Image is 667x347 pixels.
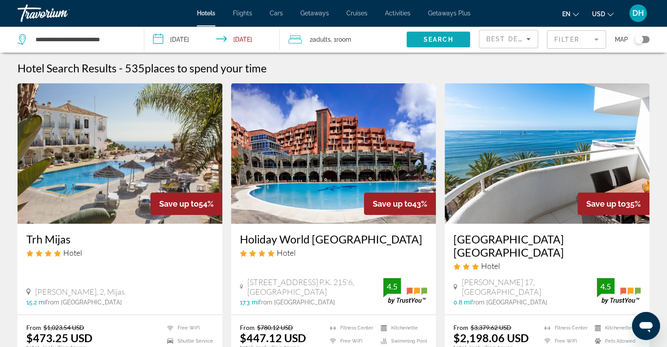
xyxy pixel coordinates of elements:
[277,248,296,258] span: Hotel
[313,36,331,43] span: Adults
[597,281,614,292] div: 4.5
[385,10,410,17] a: Activities
[144,26,280,53] button: Check-in date: Dec 1, 2025 Check-out date: Dec 7, 2025
[471,299,547,306] span: from [GEOGRAPHIC_DATA]
[481,261,500,271] span: Hotel
[627,4,649,22] button: User Menu
[119,61,123,75] span: -
[592,7,613,20] button: Change currency
[240,233,427,246] a: Holiday World [GEOGRAPHIC_DATA]
[628,36,649,43] button: Toggle map
[592,11,605,18] span: USD
[453,299,471,306] span: 0.8 mi
[26,324,41,331] span: From
[257,324,293,331] del: $780.12 USD
[453,331,529,344] ins: $2,198.06 USD
[150,193,222,215] div: 54%
[540,337,590,346] li: Free WiFi
[280,26,407,53] button: Travelers: 2 adults, 0 children
[336,36,351,43] span: Room
[632,9,644,18] span: DH
[125,61,267,75] h2: 535
[407,32,470,47] button: Search
[18,2,105,25] a: Travorium
[310,33,331,46] span: 2
[159,199,199,208] span: Save up to
[424,36,453,43] span: Search
[540,324,590,333] li: Fitness Center
[383,281,401,292] div: 4.5
[18,61,117,75] h1: Hotel Search Results
[18,83,222,224] img: Hotel image
[247,277,383,297] span: [STREET_ADDRESS] P.K. 215'6, [GEOGRAPHIC_DATA]
[231,83,436,224] img: Hotel image
[240,331,306,344] ins: $447.12 USD
[462,277,597,297] span: [PERSON_NAME] 17, [GEOGRAPHIC_DATA]
[471,324,511,331] del: $3,379.62 USD
[325,324,376,333] li: Fitness Center
[364,193,436,215] div: 43%
[562,7,579,20] button: Change language
[590,337,641,346] li: Pets Allowed
[486,34,531,44] mat-select: Sort by
[270,10,283,17] a: Cars
[63,248,82,258] span: Hotel
[43,324,84,331] del: $1,023.54 USD
[331,33,351,46] span: , 1
[586,199,626,208] span: Save up to
[26,248,214,258] div: 4 star Hotel
[578,193,649,215] div: 35%
[486,36,532,43] span: Best Deals
[240,248,427,258] div: 4 star Hotel
[453,324,468,331] span: From
[453,261,641,271] div: 3 star Hotel
[26,233,214,246] a: Trh Mijas
[346,10,367,17] a: Cruises
[26,299,46,306] span: 15.2 mi
[163,324,214,333] li: Free WiFi
[240,299,259,306] span: 17.3 mi
[145,61,267,75] span: places to spend your time
[373,199,412,208] span: Save up to
[597,278,641,304] img: trustyou-badge.svg
[26,331,93,344] ins: $473.25 USD
[562,11,571,18] span: en
[35,287,125,297] span: [PERSON_NAME], 2, Mijas
[590,324,641,333] li: Kitchenette
[325,337,376,346] li: Free WiFi
[383,278,427,304] img: trustyou-badge.svg
[197,10,215,17] a: Hotels
[259,299,335,306] span: from [GEOGRAPHIC_DATA]
[453,233,641,259] a: [GEOGRAPHIC_DATA] [GEOGRAPHIC_DATA]
[46,299,122,306] span: from [GEOGRAPHIC_DATA]
[376,324,427,333] li: Kitchenette
[300,10,329,17] a: Getaways
[445,83,649,224] img: Hotel image
[240,324,255,331] span: From
[163,337,214,346] li: Shuttle Service
[376,337,427,346] li: Swimming Pool
[428,10,471,17] a: Getaways Plus
[632,312,660,340] iframe: Button to launch messaging window
[615,33,628,46] span: Map
[233,10,252,17] a: Flights
[547,30,606,49] button: Filter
